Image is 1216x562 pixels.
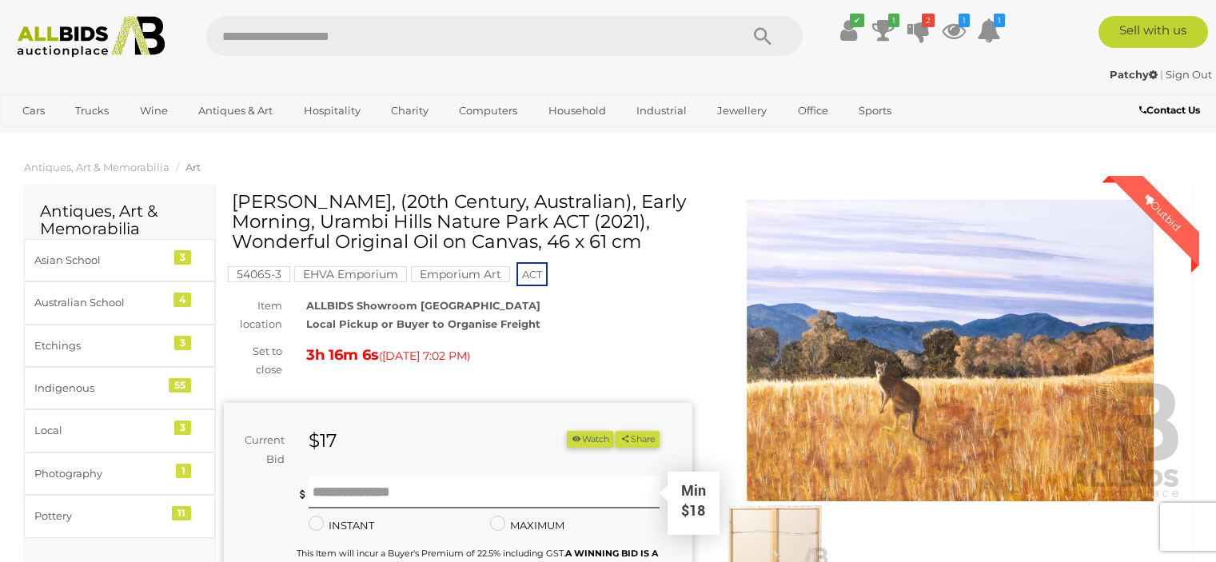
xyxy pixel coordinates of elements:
div: Indigenous [34,379,166,397]
a: Charity [381,98,439,124]
a: 54065-3 [228,268,290,281]
i: 1 [994,14,1005,27]
mark: 54065-3 [228,266,290,282]
a: Household [538,98,616,124]
a: 1 [977,16,1001,45]
mark: Emporium Art [411,266,510,282]
div: Current Bid [224,431,297,468]
div: Pottery [34,507,166,525]
a: Trucks [65,98,119,124]
mark: EHVA Emporium [294,266,407,282]
label: MAXIMUM [490,516,564,535]
a: Jewellery [707,98,777,124]
span: ACT [516,262,548,286]
a: Antiques & Art [188,98,283,124]
div: Item location [212,297,294,334]
div: 1 [176,464,191,478]
a: Patchy [1110,68,1160,81]
div: 3 [174,421,191,435]
a: [GEOGRAPHIC_DATA] [12,124,146,150]
a: Contact Us [1139,102,1204,119]
button: Share [616,431,660,448]
strong: ALLBIDS Showroom [GEOGRAPHIC_DATA] [306,299,540,312]
a: ✔ [836,16,860,45]
a: Etchings 3 [24,325,215,367]
a: Cars [12,98,55,124]
div: 55 [169,378,191,393]
button: Watch [567,431,613,448]
a: 1 [871,16,895,45]
a: Computers [449,98,528,124]
div: 3 [174,250,191,265]
a: Art [185,161,201,173]
span: [DATE] 7:02 PM [382,349,467,363]
div: Etchings [34,337,166,355]
a: Sports [848,98,902,124]
h1: [PERSON_NAME], (20th Century, Australian), Early Morning, Urambi Hills Nature Park ACT (2021), Wo... [232,192,688,253]
b: Contact Us [1139,104,1200,116]
div: Photography [34,464,166,483]
a: Emporium Art [411,268,510,281]
div: 11 [172,506,191,520]
strong: $17 [309,429,337,452]
a: Australian School 4 [24,281,215,324]
div: Outbid [1126,176,1199,249]
a: Office [787,98,839,124]
div: Asian School [34,251,166,269]
img: Allbids.com.au [9,16,173,58]
a: Sell with us [1098,16,1208,48]
strong: Patchy [1110,68,1158,81]
div: Australian School [34,293,166,312]
a: 2 [907,16,931,45]
strong: Local Pickup or Buyer to Organise Freight [306,317,540,330]
a: Antiques, Art & Memorabilia [24,161,169,173]
label: INSTANT [309,516,374,535]
i: 1 [959,14,970,27]
div: Min $18 [669,480,718,533]
i: 1 [888,14,899,27]
a: Local 3 [24,409,215,452]
li: Watch this item [567,431,613,448]
a: Hospitality [293,98,371,124]
h2: Antiques, Art & Memorabilia [40,202,199,237]
strong: 3h 16m 6s [306,346,379,364]
button: Search [723,16,803,56]
div: 4 [173,293,191,307]
i: 2 [922,14,935,27]
a: Wine [130,98,178,124]
a: Sign Out [1166,68,1212,81]
i: ✔ [850,14,864,27]
a: Indigenous 55 [24,367,215,409]
span: | [1160,68,1163,81]
span: ( ) [379,349,470,362]
a: Asian School 3 [24,239,215,281]
div: Set to close [212,342,294,380]
a: 1 [942,16,966,45]
div: Local [34,421,166,440]
img: Rhonda Sekoranja, (20th Century, Australian), Early Morning, Urambi Hills Nature Park ACT (2021),... [716,200,1185,501]
a: Pottery 11 [24,495,215,537]
div: 3 [174,336,191,350]
a: Industrial [626,98,697,124]
a: Photography 1 [24,452,215,495]
a: EHVA Emporium [294,268,407,281]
